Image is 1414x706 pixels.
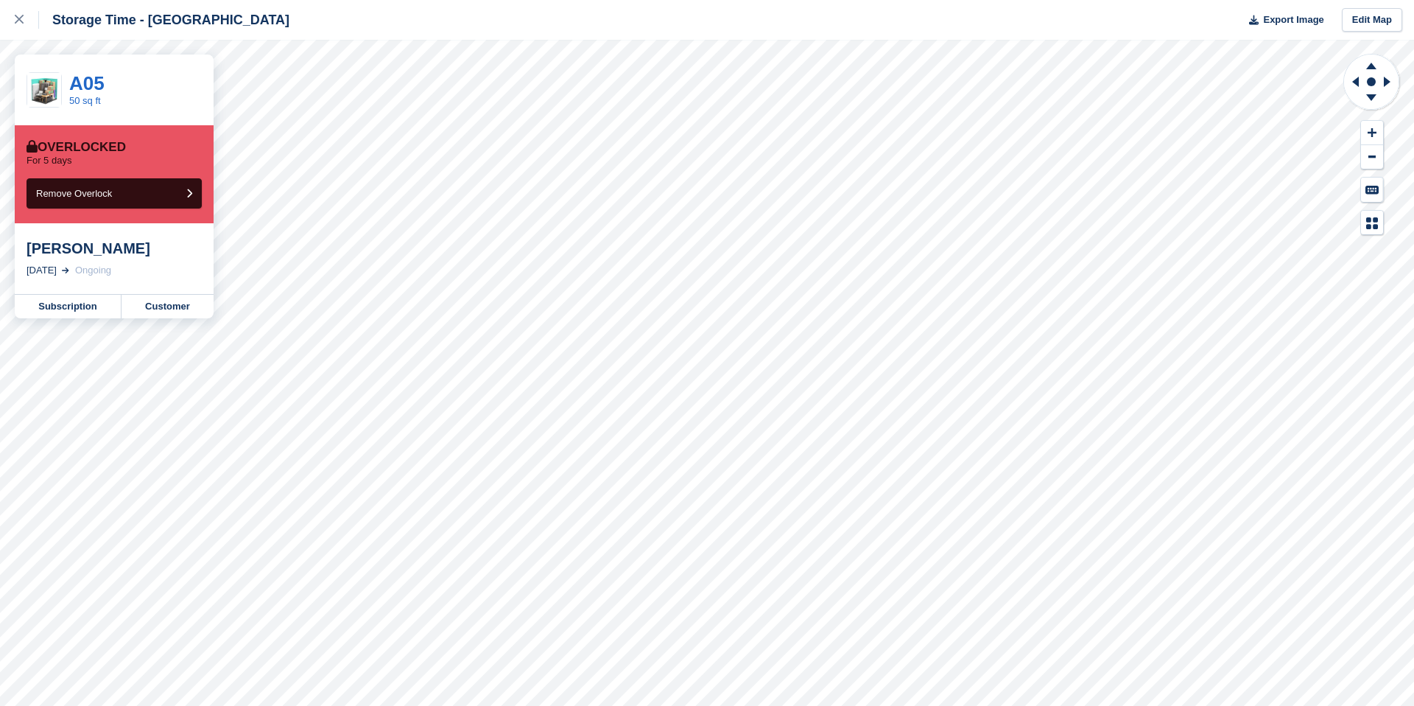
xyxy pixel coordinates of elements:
a: Customer [122,295,214,318]
button: Remove Overlock [27,178,202,209]
div: [PERSON_NAME] [27,240,202,257]
a: Edit Map [1342,8,1402,32]
button: Zoom In [1361,121,1383,145]
a: A05 [69,72,105,94]
span: Export Image [1263,13,1323,27]
button: Export Image [1240,8,1324,32]
button: Map Legend [1361,211,1383,235]
button: Zoom Out [1361,145,1383,169]
a: 50 sq ft [69,95,101,106]
button: Keyboard Shortcuts [1361,178,1383,202]
img: 50ft.jpg [27,73,61,107]
div: Ongoing [75,263,111,278]
img: arrow-right-light-icn-cde0832a797a2874e46488d9cf13f60e5c3a73dbe684e267c42b8395dfbc2abf.svg [62,268,69,273]
span: Remove Overlock [36,188,112,199]
div: Overlocked [27,140,126,155]
a: Subscription [15,295,122,318]
p: For 5 days [27,155,71,167]
div: [DATE] [27,263,57,278]
div: Storage Time - [GEOGRAPHIC_DATA] [39,11,289,29]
